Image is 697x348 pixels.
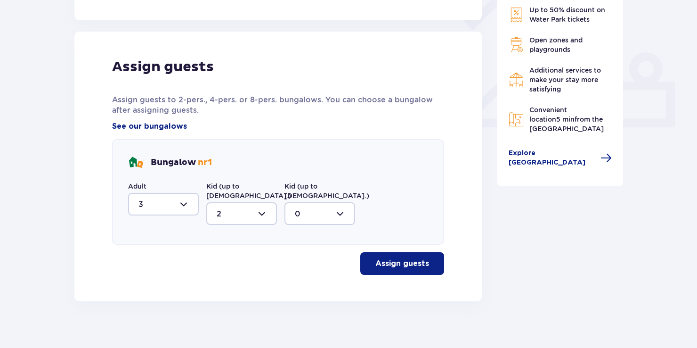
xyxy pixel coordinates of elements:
[151,157,212,168] p: Bungalow
[509,72,524,87] img: Restaurant Icon
[529,36,583,53] span: Open zones and playgrounds
[509,112,524,127] img: Map Icon
[556,116,575,123] span: 5 min
[529,106,604,133] span: Convenient location from the [GEOGRAPHIC_DATA]
[284,182,369,200] label: Kid (up to [DEMOGRAPHIC_DATA].)
[529,6,605,23] span: Up to 50% discount on Water Park tickets
[509,149,612,167] a: Explore [GEOGRAPHIC_DATA]
[112,58,214,76] p: Assign guests
[128,155,143,170] img: bungalows Icon
[509,37,524,52] img: Grill Icon
[509,7,524,23] img: Discount Icon
[509,149,595,167] span: Explore [GEOGRAPHIC_DATA]
[529,66,601,93] span: Additional services to make your stay more satisfying
[375,258,429,269] p: Assign guests
[112,121,187,132] a: See our bungalows
[360,252,444,275] button: Assign guests
[128,182,146,191] label: Adult
[198,157,212,168] span: nr 1
[206,182,291,200] label: Kid (up to [DEMOGRAPHIC_DATA].)
[112,95,444,116] p: Assign guests to 2-pers., 4-pers. or 8-pers. bungalows. You can choose a bungalow after assigning...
